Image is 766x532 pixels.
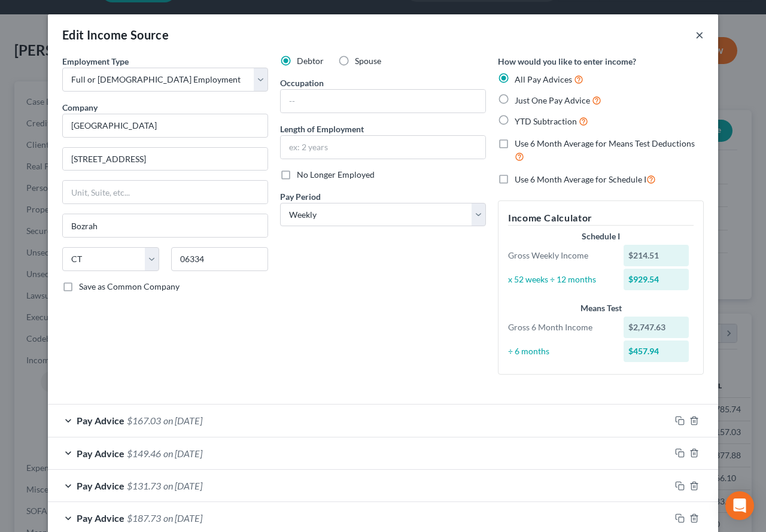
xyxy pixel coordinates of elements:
[127,480,161,491] span: $131.73
[502,250,618,262] div: Gross Weekly Income
[498,55,636,68] label: How would you like to enter income?
[502,321,618,333] div: Gross 6 Month Income
[695,28,704,42] button: ×
[280,191,321,202] span: Pay Period
[515,116,577,126] span: YTD Subtraction
[163,480,202,491] span: on [DATE]
[624,269,689,290] div: $929.54
[77,415,124,426] span: Pay Advice
[508,211,694,226] h5: Income Calculator
[515,95,590,105] span: Just One Pay Advice
[77,480,124,491] span: Pay Advice
[79,281,180,291] span: Save as Common Company
[62,114,268,138] input: Search company by name...
[502,273,618,285] div: x 52 weeks ÷ 12 months
[62,26,169,43] div: Edit Income Source
[127,415,161,426] span: $167.03
[163,415,202,426] span: on [DATE]
[297,56,324,66] span: Debtor
[62,56,129,66] span: Employment Type
[515,174,646,184] span: Use 6 Month Average for Schedule I
[171,247,268,271] input: Enter zip...
[127,512,161,524] span: $187.73
[508,302,694,314] div: Means Test
[63,148,268,171] input: Enter address...
[63,214,268,237] input: Enter city...
[63,181,268,203] input: Unit, Suite, etc...
[624,245,689,266] div: $214.51
[515,138,695,148] span: Use 6 Month Average for Means Test Deductions
[62,102,98,113] span: Company
[355,56,381,66] span: Spouse
[163,512,202,524] span: on [DATE]
[297,169,375,180] span: No Longer Employed
[77,448,124,459] span: Pay Advice
[515,74,572,84] span: All Pay Advices
[280,123,364,135] label: Length of Employment
[624,341,689,362] div: $457.94
[624,317,689,338] div: $2,747.63
[281,90,485,113] input: --
[502,345,618,357] div: ÷ 6 months
[127,448,161,459] span: $149.46
[163,448,202,459] span: on [DATE]
[725,491,754,520] div: Open Intercom Messenger
[281,136,485,159] input: ex: 2 years
[508,230,694,242] div: Schedule I
[280,77,324,89] label: Occupation
[77,512,124,524] span: Pay Advice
